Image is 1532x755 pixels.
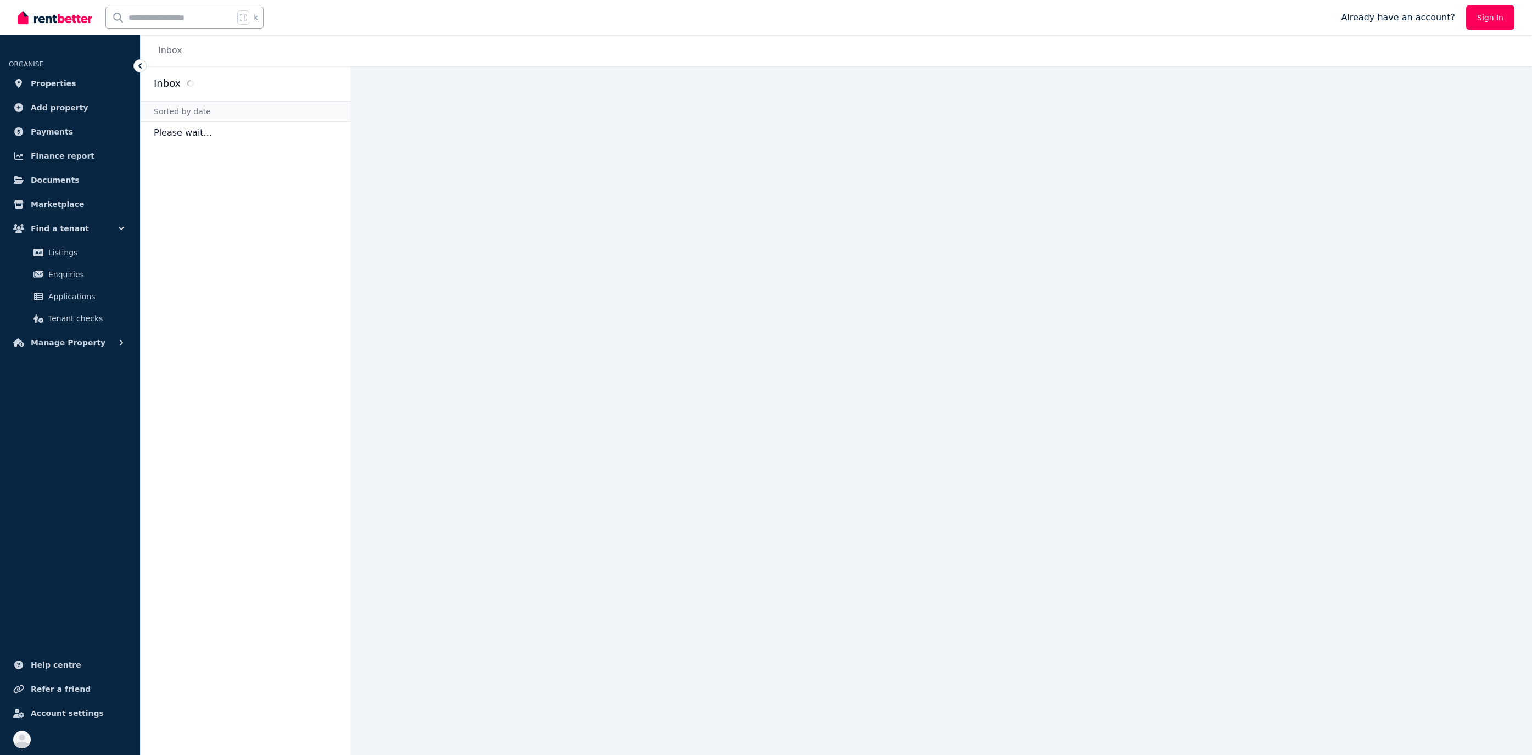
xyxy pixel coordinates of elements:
[9,702,131,724] a: Account settings
[13,242,127,264] a: Listings
[31,198,84,211] span: Marketplace
[48,246,122,259] span: Listings
[9,97,131,119] a: Add property
[9,72,131,94] a: Properties
[31,707,104,720] span: Account settings
[18,9,92,26] img: RentBetter
[9,145,131,167] a: Finance report
[31,658,81,672] span: Help centre
[9,678,131,700] a: Refer a friend
[158,45,182,55] a: Inbox
[31,77,76,90] span: Properties
[31,101,88,114] span: Add property
[48,312,122,325] span: Tenant checks
[1341,11,1455,24] span: Already have an account?
[48,290,122,303] span: Applications
[31,174,80,187] span: Documents
[31,222,89,235] span: Find a tenant
[31,683,91,696] span: Refer a friend
[9,654,131,676] a: Help centre
[9,60,43,68] span: ORGANISE
[48,268,122,281] span: Enquiries
[1466,5,1514,30] a: Sign In
[154,76,181,91] h2: Inbox
[9,217,131,239] button: Find a tenant
[9,332,131,354] button: Manage Property
[13,307,127,329] a: Tenant checks
[31,125,73,138] span: Payments
[13,286,127,307] a: Applications
[9,121,131,143] a: Payments
[31,149,94,163] span: Finance report
[31,336,105,349] span: Manage Property
[141,122,351,144] p: Please wait...
[254,13,258,22] span: k
[141,101,351,122] div: Sorted by date
[9,169,131,191] a: Documents
[9,193,131,215] a: Marketplace
[13,264,127,286] a: Enquiries
[141,35,195,66] nav: Breadcrumb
